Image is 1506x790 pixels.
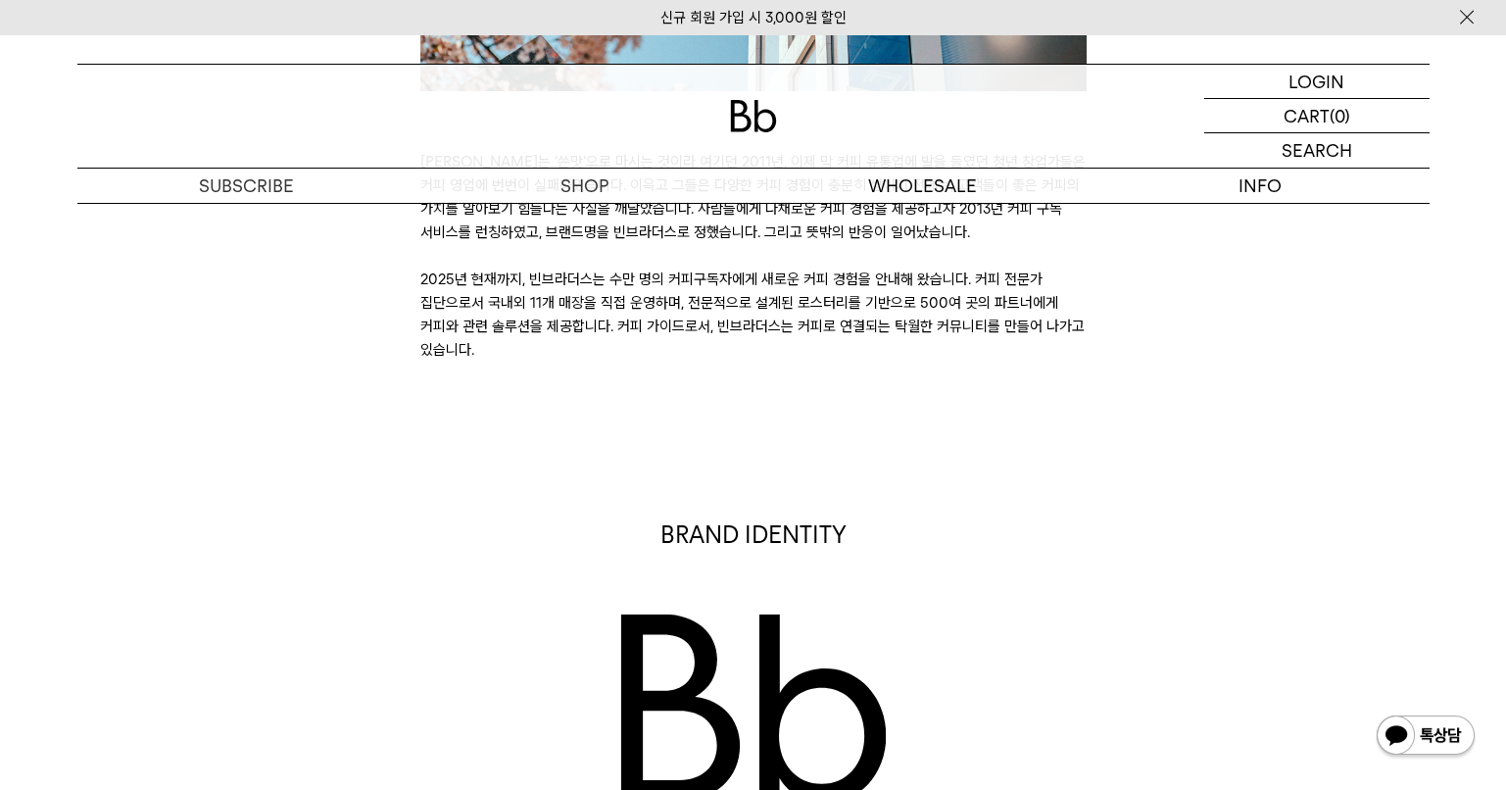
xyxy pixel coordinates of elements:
[1204,65,1430,99] a: LOGIN
[1284,99,1330,132] p: CART
[415,169,753,203] a: SHOP
[420,150,1087,362] p: [PERSON_NAME]는 ‘쓴맛’으로 마시는 것이라 여기던 2011년, 이제 막 커피 유통업에 발을 들였던 청년 창업가들은 커피 영업에 번번이 실패하였습니다. 이윽고 그들은...
[420,518,1087,552] p: BRAND IDENTITY
[660,9,847,26] a: 신규 회원 가입 시 3,000원 할인
[1288,65,1344,98] p: LOGIN
[1204,99,1430,133] a: CART (0)
[1282,133,1352,168] p: SEARCH
[77,169,415,203] a: SUBSCRIBE
[1375,714,1477,761] img: 카카오톡 채널 1:1 채팅 버튼
[1092,169,1430,203] p: INFO
[1330,99,1350,132] p: (0)
[753,169,1092,203] p: WHOLESALE
[730,100,777,132] img: 로고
